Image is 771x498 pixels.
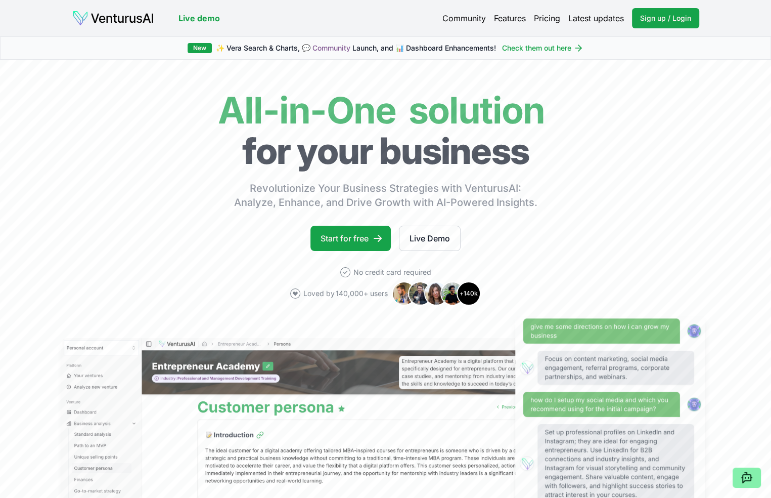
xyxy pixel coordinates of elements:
[534,12,560,24] a: Pricing
[310,226,391,251] a: Start for free
[640,13,691,23] span: Sign up / Login
[72,10,154,26] img: logo
[440,281,465,306] img: Avatar 4
[216,43,496,53] span: ✨ Vera Search & Charts, 💬 Launch, and 📊 Dashboard Enhancements!
[442,12,486,24] a: Community
[188,43,212,53] div: New
[494,12,526,24] a: Features
[568,12,624,24] a: Latest updates
[502,43,583,53] a: Check them out here
[408,281,432,306] img: Avatar 2
[632,8,699,28] a: Sign up / Login
[399,226,461,251] a: Live Demo
[424,281,448,306] img: Avatar 3
[392,281,416,306] img: Avatar 1
[178,12,220,24] a: Live demo
[312,44,350,52] a: Community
